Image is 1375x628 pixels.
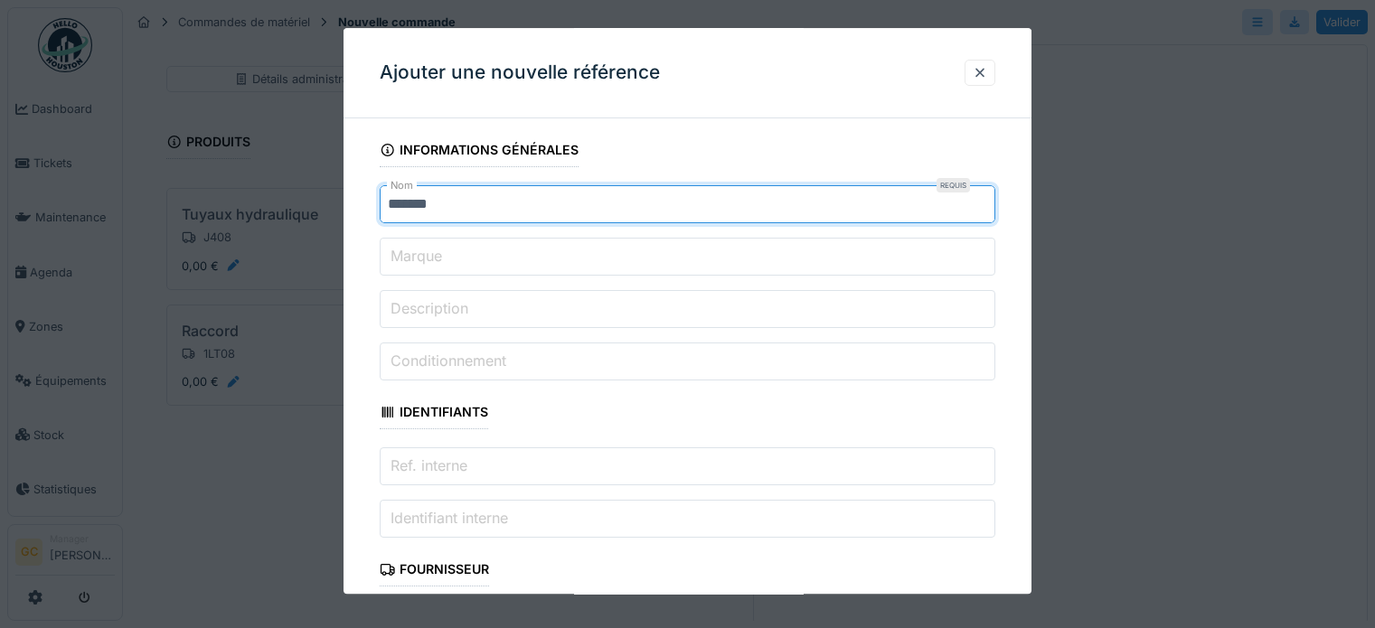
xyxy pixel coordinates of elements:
[387,508,512,530] label: Identifiant interne
[387,298,472,320] label: Description
[380,136,579,167] div: Informations générales
[387,351,510,372] label: Conditionnement
[387,178,417,193] label: Nom
[937,178,970,192] div: Requis
[380,556,489,586] div: Fournisseur
[380,398,488,429] div: Identifiants
[387,246,446,267] label: Marque
[380,61,660,84] h3: Ajouter une nouvelle référence
[387,455,471,477] label: Ref. interne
